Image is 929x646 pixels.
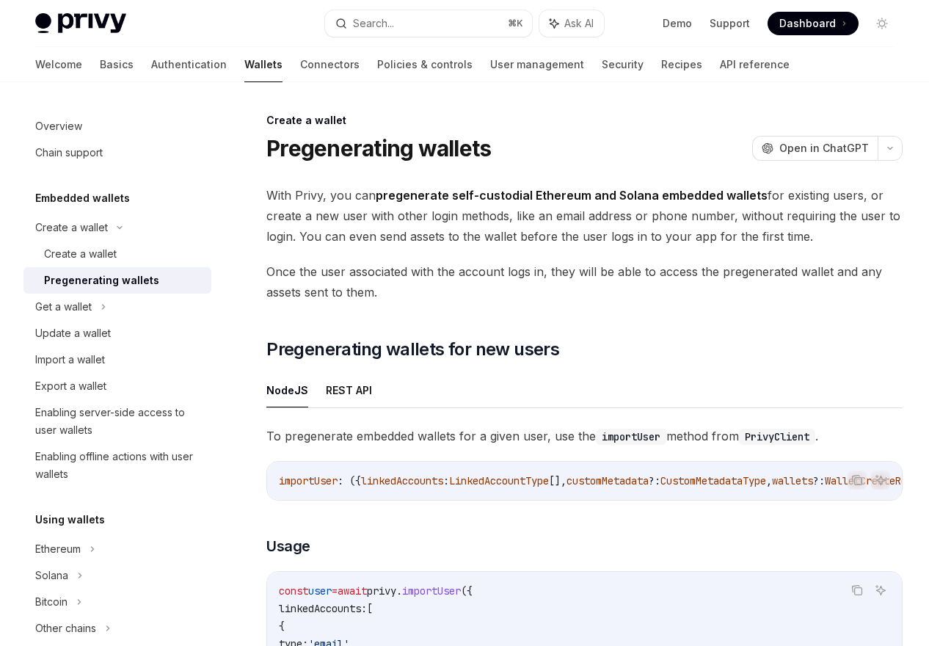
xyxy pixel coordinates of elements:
a: Enabling offline actions with user wallets [23,443,211,487]
code: importUser [596,429,666,445]
h5: Using wallets [35,511,105,529]
div: Create a wallet [35,219,108,236]
a: API reference [720,47,790,82]
a: Dashboard [768,12,859,35]
button: Ask AI [539,10,604,37]
a: Wallets [244,47,283,82]
span: { [279,620,285,633]
span: LinkedAccountType [449,474,549,487]
span: importUser [279,474,338,487]
a: Security [602,47,644,82]
a: Support [710,16,750,31]
a: Overview [23,113,211,139]
div: Search... [353,15,394,32]
span: To pregenerate embedded wallets for a given user, use the method from . [266,426,903,446]
span: ⌘ K [508,18,523,29]
a: Export a wallet [23,373,211,399]
a: Connectors [300,47,360,82]
span: user [308,584,332,598]
h1: Pregenerating wallets [266,135,491,161]
a: Policies & controls [377,47,473,82]
span: importUser [402,584,461,598]
span: CustomMetadataType [660,474,766,487]
a: Welcome [35,47,82,82]
span: privy [367,584,396,598]
span: [ [367,602,373,615]
a: Basics [100,47,134,82]
span: : [443,474,449,487]
div: Ethereum [35,540,81,558]
code: PrivyClient [739,429,815,445]
div: Other chains [35,620,96,637]
span: customMetadata [566,474,649,487]
span: = [332,584,338,598]
button: Toggle dark mode [870,12,894,35]
span: Pregenerating wallets for new users [266,338,559,361]
span: ?: [813,474,825,487]
span: [], [549,474,566,487]
span: Once the user associated with the account logs in, they will be able to access the pregenerated w... [266,261,903,302]
span: const [279,584,308,598]
div: Bitcoin [35,593,68,611]
a: User management [490,47,584,82]
button: Copy the contents from the code block [848,471,867,490]
div: Overview [35,117,82,135]
span: Usage [266,536,310,556]
button: Search...⌘K [325,10,531,37]
a: Import a wallet [23,346,211,373]
button: Ask AI [871,581,890,600]
div: Chain support [35,144,103,161]
a: Authentication [151,47,227,82]
a: Recipes [661,47,702,82]
span: , [766,474,772,487]
span: Ask AI [564,16,594,31]
span: linkedAccounts [361,474,443,487]
h5: Embedded wallets [35,189,130,207]
div: Get a wallet [35,298,92,316]
span: ({ [461,584,473,598]
span: await [338,584,367,598]
div: Create a wallet [266,113,903,128]
button: Open in ChatGPT [752,136,878,161]
div: Import a wallet [35,351,105,369]
a: Update a wallet [23,320,211,346]
span: . [396,584,402,598]
span: Open in ChatGPT [779,141,869,156]
span: Dashboard [779,16,836,31]
div: Export a wallet [35,377,106,395]
button: Ask AI [871,471,890,490]
button: Copy the contents from the code block [848,581,867,600]
strong: pregenerate self-custodial Ethereum and Solana embedded wallets [376,188,768,203]
a: Create a wallet [23,241,211,267]
span: : ({ [338,474,361,487]
div: Solana [35,567,68,584]
span: ?: [649,474,660,487]
div: Pregenerating wallets [44,272,159,289]
span: With Privy, you can for existing users, or create a new user with other login methods, like an em... [266,185,903,247]
div: Enabling offline actions with user wallets [35,448,203,483]
button: NodeJS [266,373,308,407]
img: light logo [35,13,126,34]
div: Enabling server-side access to user wallets [35,404,203,439]
div: Update a wallet [35,324,111,342]
span: linkedAccounts: [279,602,367,615]
a: Enabling server-side access to user wallets [23,399,211,443]
a: Pregenerating wallets [23,267,211,294]
span: wallets [772,474,813,487]
button: REST API [326,373,372,407]
a: Demo [663,16,692,31]
div: Create a wallet [44,245,117,263]
a: Chain support [23,139,211,166]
